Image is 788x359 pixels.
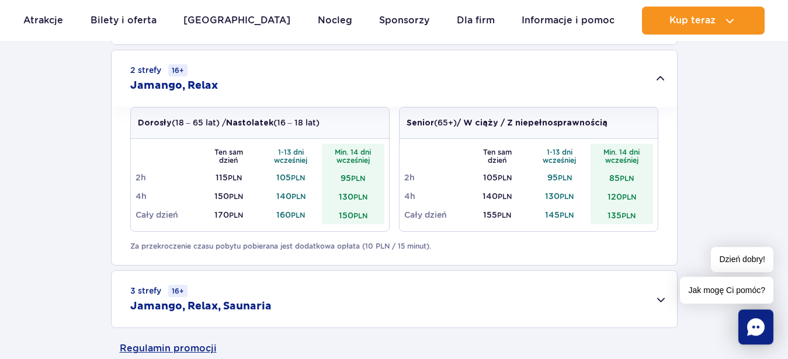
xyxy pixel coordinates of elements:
[404,168,467,187] td: 2h
[322,187,384,205] td: 130
[457,119,608,127] strong: / W ciąży / Z niepełnosprawnością
[738,309,773,344] div: Chat
[130,79,218,93] h2: Jamango, Relax
[498,192,512,201] small: PLN
[711,247,773,272] span: Dzień dobry!
[130,285,188,297] small: 3 strefy
[260,144,322,168] th: 1-13 dni wcześniej
[591,205,653,224] td: 135
[130,241,658,252] p: Za przekroczenie czasu pobytu pobierana jest dodatkowa opłata (10 PLN / 15 minut).
[197,168,260,187] td: 115
[322,205,384,224] td: 150
[591,168,653,187] td: 85
[407,119,434,127] strong: Senior
[560,192,574,201] small: PLN
[322,144,384,168] th: Min. 14 dni wcześniej
[558,173,572,182] small: PLN
[407,117,608,129] p: (65+)
[522,6,615,34] a: Informacje i pomoc
[136,187,198,205] td: 4h
[466,205,529,224] td: 155
[183,6,290,34] a: [GEOGRAPHIC_DATA]
[457,6,495,34] a: Dla firm
[529,168,591,187] td: 95
[498,173,512,182] small: PLN
[351,174,365,183] small: PLN
[379,6,429,34] a: Sponsorzy
[622,193,636,201] small: PLN
[260,168,322,187] td: 105
[591,144,653,168] th: Min. 14 dni wcześniej
[138,119,172,127] strong: Dorosły
[591,187,653,205] td: 120
[197,144,260,168] th: Ten sam dzień
[322,168,384,187] td: 95
[466,187,529,205] td: 140
[404,187,467,205] td: 4h
[291,211,305,219] small: PLN
[529,205,591,224] td: 145
[669,15,716,26] span: Kup teraz
[23,6,63,34] a: Atrakcje
[404,205,467,224] td: Cały dzień
[260,205,322,224] td: 160
[497,211,511,219] small: PLN
[291,173,305,182] small: PLN
[353,211,367,220] small: PLN
[318,6,352,34] a: Nocleg
[138,117,320,129] p: (18 – 65 lat) / (16 – 18 lat)
[529,144,591,168] th: 1-13 dni wcześniej
[466,144,529,168] th: Ten sam dzień
[229,192,243,201] small: PLN
[620,174,634,183] small: PLN
[168,285,188,297] small: 16+
[136,205,198,224] td: Cały dzień
[680,277,773,304] span: Jak mogę Ci pomóc?
[529,187,591,205] td: 130
[291,192,306,201] small: PLN
[130,64,188,76] small: 2 strefy
[226,119,273,127] strong: Nastolatek
[197,205,260,224] td: 170
[91,6,157,34] a: Bilety i oferta
[136,168,198,187] td: 2h
[560,211,574,219] small: PLN
[466,168,529,187] td: 105
[642,6,765,34] button: Kup teraz
[260,187,322,205] td: 140
[228,173,242,182] small: PLN
[229,211,243,219] small: PLN
[197,187,260,205] td: 150
[353,193,367,201] small: PLN
[168,64,188,76] small: 16+
[130,299,272,313] h2: Jamango, Relax, Saunaria
[622,211,636,220] small: PLN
